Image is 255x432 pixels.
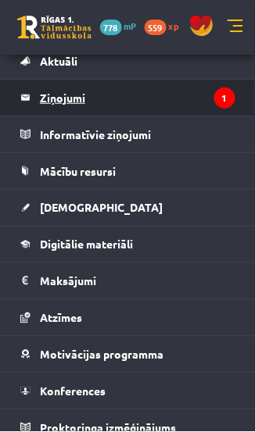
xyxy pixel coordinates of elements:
a: Aktuāli [20,43,235,79]
a: Informatīvie ziņojumi [20,116,235,152]
a: Ziņojumi1 [20,80,235,116]
a: Motivācijas programma [20,337,235,373]
span: Motivācijas programma [40,348,163,362]
a: Rīgas 1. Tālmācības vidusskola [17,16,92,39]
a: Konferences [20,373,235,409]
legend: Informatīvie ziņojumi [40,116,235,152]
a: Atzīmes [20,300,235,336]
span: Aktuāli [40,54,77,68]
span: xp [169,20,179,32]
a: Maksājumi [20,263,235,299]
span: [DEMOGRAPHIC_DATA] [40,201,163,215]
i: 1 [214,87,235,109]
a: Mācību resursi [20,153,235,189]
a: [DEMOGRAPHIC_DATA] [20,190,235,226]
span: Mācību resursi [40,164,116,178]
a: Digitālie materiāli [20,227,235,262]
a: 559 xp [145,20,187,32]
span: Atzīmes [40,311,82,325]
span: mP [124,20,137,32]
legend: Maksājumi [40,263,235,299]
span: Konferences [40,384,106,398]
span: Digitālie materiāli [40,237,133,252]
legend: Ziņojumi [40,80,235,116]
span: 559 [145,20,167,35]
span: 778 [100,20,122,35]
